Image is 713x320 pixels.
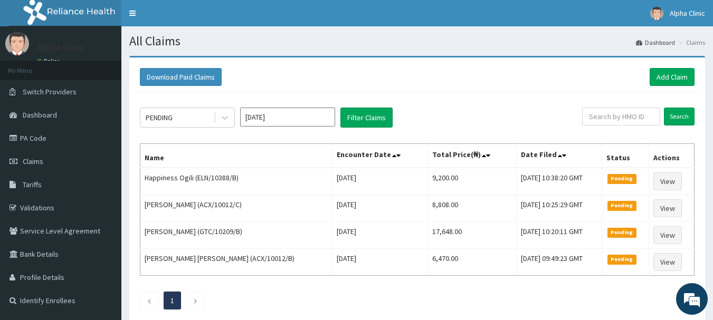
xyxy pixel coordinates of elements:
[653,199,682,217] a: View
[332,222,427,249] td: [DATE]
[37,57,62,65] a: Online
[649,144,695,168] th: Actions
[517,144,602,168] th: Date Filed
[653,226,682,244] a: View
[607,255,636,264] span: Pending
[428,195,517,222] td: 8,808.00
[650,68,695,86] a: Add Claim
[140,195,332,222] td: [PERSON_NAME] (ACX/10012/C)
[517,195,602,222] td: [DATE] 10:25:29 GMT
[146,112,173,123] div: PENDING
[332,168,427,195] td: [DATE]
[607,228,636,237] span: Pending
[140,168,332,195] td: Happiness Ogili (ELN/10388/B)
[664,108,695,125] input: Search
[147,296,151,305] a: Previous page
[607,174,636,183] span: Pending
[23,87,77,96] span: Switch Providers
[170,296,174,305] a: Page 1 is your current page
[428,168,517,195] td: 9,200.00
[332,195,427,222] td: [DATE]
[650,7,663,20] img: User Image
[517,222,602,249] td: [DATE] 10:20:11 GMT
[582,108,660,125] input: Search by HMO ID
[636,38,675,47] a: Dashboard
[653,253,682,271] a: View
[602,144,649,168] th: Status
[428,222,517,249] td: 17,648.00
[428,249,517,276] td: 6,470.00
[23,180,42,189] span: Tariffs
[23,110,57,120] span: Dashboard
[23,157,43,166] span: Claims
[240,108,335,127] input: Select Month and Year
[140,68,222,86] button: Download Paid Claims
[517,168,602,195] td: [DATE] 10:38:20 GMT
[193,296,198,305] a: Next page
[140,144,332,168] th: Name
[129,34,705,48] h1: All Claims
[607,201,636,210] span: Pending
[140,222,332,249] td: [PERSON_NAME] (GTC/10209/B)
[340,108,393,128] button: Filter Claims
[517,249,602,276] td: [DATE] 09:49:23 GMT
[37,43,84,52] p: Alpha Clinic
[653,172,682,190] a: View
[332,144,427,168] th: Encounter Date
[140,249,332,276] td: [PERSON_NAME] [PERSON_NAME] (ACX/10012/B)
[5,32,29,55] img: User Image
[670,8,705,18] span: Alpha Clinic
[332,249,427,276] td: [DATE]
[428,144,517,168] th: Total Price(₦)
[676,38,705,47] li: Claims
